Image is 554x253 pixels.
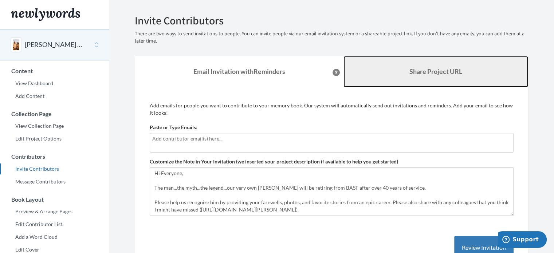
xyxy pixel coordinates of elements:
[150,158,398,165] label: Customize the Note in Your Invitation (we inserted your project description if available to help ...
[0,111,109,117] h3: Collection Page
[0,68,109,74] h3: Content
[498,231,547,249] iframe: Opens a widget where you can chat to one of our agents
[0,153,109,160] h3: Contributors
[152,135,511,143] input: Add contributor email(s) here...
[150,102,514,116] p: Add emails for people you want to contribute to your memory book. Our system will automatically s...
[193,67,285,75] strong: Email Invitation with Reminders
[0,196,109,203] h3: Book Layout
[135,15,529,27] h2: Invite Contributors
[409,67,462,75] b: Share Project URL
[11,8,80,21] img: Newlywords logo
[150,167,514,216] textarea: Hi Everyone, The man...the myth...the legend...our very own [PERSON_NAME] will be retiring from B...
[150,124,197,131] label: Paste or Type Emails:
[25,40,84,50] button: [PERSON_NAME] Retirement
[135,30,529,45] p: There are two ways to send invitations to people. You can invite people via our email invitation ...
